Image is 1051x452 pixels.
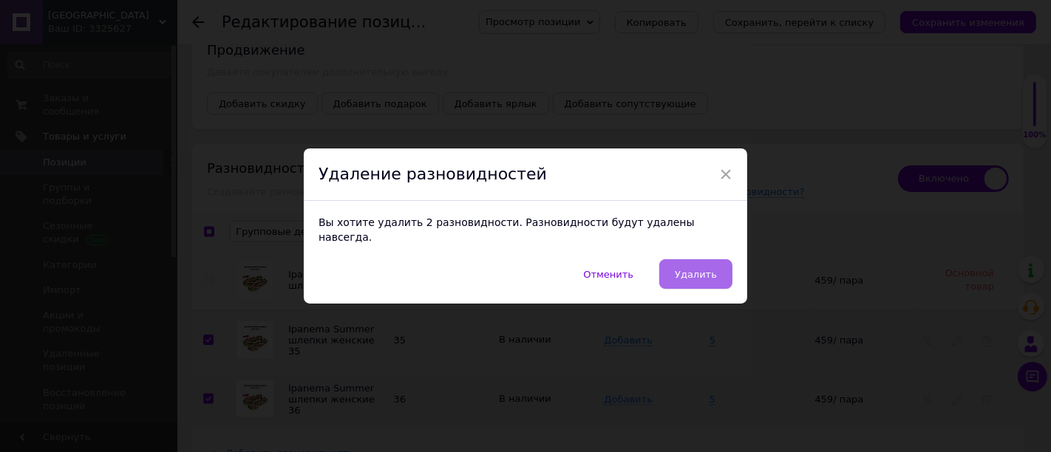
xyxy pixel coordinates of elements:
body: Визуальный текстовый редактор, 058E8C4D-D3AF-42A7-AADC-DE3A36E0C322 [15,15,564,130]
p: Не скользят на мокрой поверхности. [15,89,564,105]
span: Удаление разновидностей [319,165,547,183]
p: Размеры : 35/36 [15,114,564,130]
button: Удалить [659,259,732,289]
span: × [719,162,732,187]
div: Вы хотите удалить 2 разновидности. Разновидности будут удалены навсегда. [304,201,747,259]
button: Отменить [568,259,649,289]
p: Нестираемый принт на подошве. [15,65,564,81]
span: Отменить [583,269,633,280]
p: Женские шлепанцы вьетнамки. [15,15,564,30]
p: Очень хорошее качество. [15,40,564,55]
span: Удалить [675,269,717,280]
